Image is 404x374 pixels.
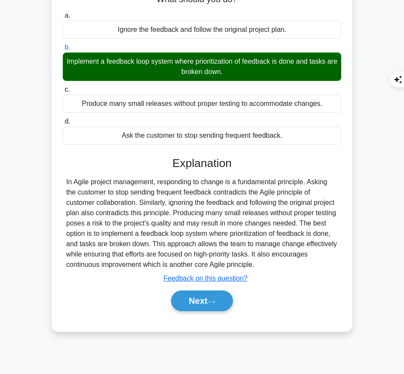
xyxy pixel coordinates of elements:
[63,95,341,113] div: Produce many small releases without proper testing to accommodate changes.
[163,275,248,282] a: Feedback on this question?
[64,86,70,93] span: c.
[63,53,341,81] div: Implement a feedback loop system where prioritization of feedback is done and tasks are broken down.
[63,127,341,145] div: Ask the customer to stop sending frequent feedback.
[171,291,233,311] button: Next
[64,43,70,51] span: b.
[63,21,341,39] div: Ignore the feedback and follow the original project plan.
[64,117,70,125] span: d.
[66,177,338,270] div: In Agile project management, responding to change is a fundamental principle. Asking the customer...
[68,157,336,170] h3: Explanation
[64,12,70,19] span: a.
